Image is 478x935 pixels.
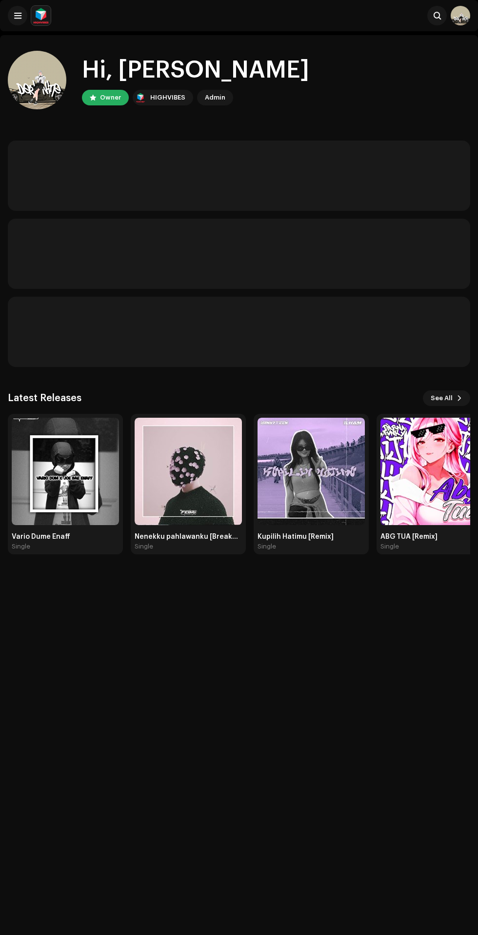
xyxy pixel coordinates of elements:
div: Vario Dume Enaff [12,533,119,541]
div: Single [135,543,153,550]
div: Single [12,543,30,550]
div: Owner [100,92,121,103]
span: See All [431,388,453,408]
div: Admin [205,92,225,103]
button: See All [423,390,470,406]
img: 64b193fb-32f0-412c-aecf-16663a7ede36 [135,418,242,525]
img: 5d0bfb9a-63f9-4766-99b1-bba612298178 [258,418,365,525]
img: d4116a16-d2a6-4dd7-aefb-b30fd3296cac [12,418,119,525]
div: Single [258,543,276,550]
div: Kupilih Hatimu [Remix] [258,533,365,541]
div: Hi, [PERSON_NAME] [82,55,309,86]
img: feab3aad-9b62-475c-8caf-26f15a9573ee [31,6,51,25]
div: Single [380,543,399,550]
img: 7e1c19cf-e25a-49c7-82d0-70bff68b316e [8,51,66,109]
div: Nenekku pahlawanku [Breakbeat] [135,533,242,541]
div: HIGHVIBES [150,92,185,103]
h3: Latest Releases [8,390,81,406]
img: 7e1c19cf-e25a-49c7-82d0-70bff68b316e [451,6,470,25]
img: feab3aad-9b62-475c-8caf-26f15a9573ee [135,92,146,103]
